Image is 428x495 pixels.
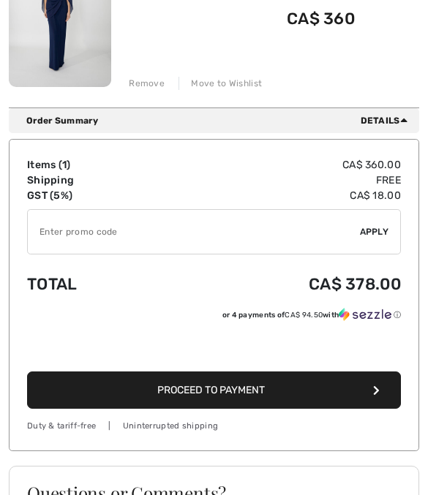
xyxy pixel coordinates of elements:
[27,173,159,188] td: Shipping
[159,260,401,308] td: CA$ 378.00
[62,159,67,171] span: 1
[361,114,413,127] span: Details
[360,225,389,238] span: Apply
[27,327,401,367] iframe: PayPal-paypal
[285,311,323,320] span: CA$ 94.50
[27,260,159,308] td: Total
[26,114,413,127] div: Order Summary
[27,157,159,173] td: Items ( )
[157,384,265,396] span: Proceed to Payment
[339,308,391,321] img: Sezzle
[179,77,262,90] div: Move to Wishlist
[27,420,401,433] div: Duty & tariff-free | Uninterrupted shipping
[159,188,401,203] td: CA$ 18.00
[159,157,401,173] td: CA$ 360.00
[222,308,401,322] div: or 4 payments of with
[287,9,355,29] span: CA$ 360
[27,308,401,327] div: or 4 payments ofCA$ 94.50withSezzle Click to learn more about Sezzle
[27,371,401,409] button: Proceed to Payment
[159,173,401,188] td: Free
[27,188,159,203] td: GST (5%)
[129,77,165,90] div: Remove
[28,210,360,254] input: Promo code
